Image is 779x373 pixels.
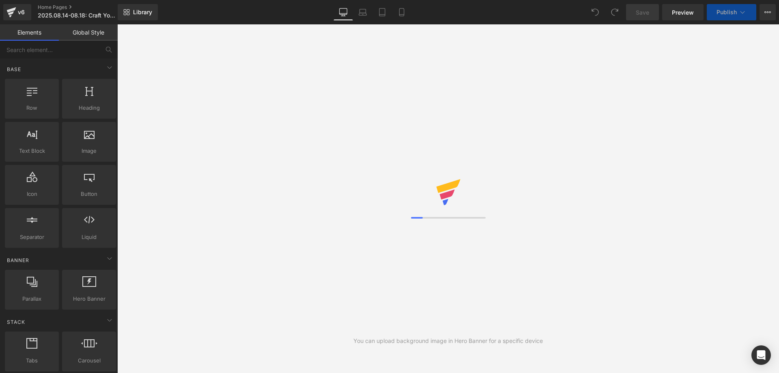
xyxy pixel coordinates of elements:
span: Stack [6,318,26,326]
div: You can upload background image in Hero Banner for a specific device [353,336,543,345]
span: Heading [65,104,114,112]
span: Preview [672,8,694,17]
span: Base [6,65,22,73]
button: More [760,4,776,20]
button: Undo [587,4,603,20]
a: v6 [3,4,31,20]
span: Separator [7,233,56,241]
span: Carousel [65,356,114,365]
a: Mobile [392,4,411,20]
span: Image [65,147,114,155]
div: v6 [16,7,26,17]
span: Library [133,9,152,16]
a: Global Style [59,24,118,41]
div: Open Intercom Messenger [751,345,771,365]
a: Home Pages [38,4,131,11]
button: Redo [607,4,623,20]
span: 2025.08.14-08.18: Craft Your Summer [38,12,116,19]
span: Liquid [65,233,114,241]
span: Publish [717,9,737,15]
span: Parallax [7,295,56,303]
span: Icon [7,190,56,198]
a: Tablet [372,4,392,20]
a: Desktop [334,4,353,20]
span: Banner [6,256,30,264]
span: Text Block [7,147,56,155]
a: Preview [662,4,704,20]
span: Tabs [7,356,56,365]
span: Save [636,8,649,17]
span: Row [7,104,56,112]
span: Button [65,190,114,198]
button: Publish [707,4,756,20]
a: Laptop [353,4,372,20]
a: New Library [118,4,158,20]
span: Hero Banner [65,295,114,303]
